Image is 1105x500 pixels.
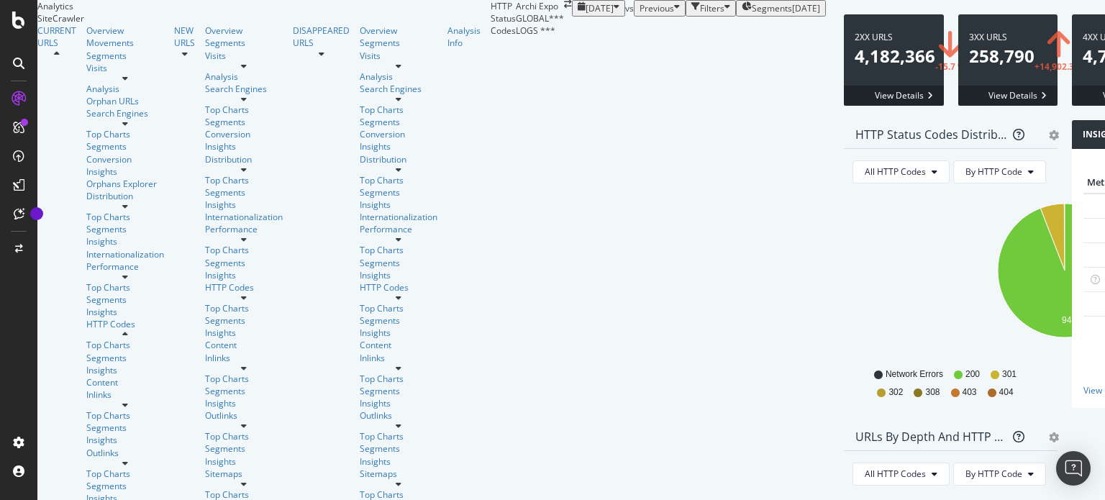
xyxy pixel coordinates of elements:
a: DISAPPEARED URLS [293,24,350,49]
div: HTTP Status Codes Distribution [855,127,1007,142]
a: Search Engines [360,83,437,95]
a: Top Charts [360,244,437,256]
a: Inlinks [205,352,283,364]
a: Analysis Info [447,24,481,49]
a: Conversion [86,153,164,165]
a: Segments [205,186,283,199]
span: Network Errors [886,368,943,381]
a: Distribution [86,190,164,202]
div: Content [86,376,164,388]
a: Top Charts [205,373,283,385]
div: gear [1049,130,1059,140]
a: Segments [360,186,437,199]
a: Sitemaps [205,468,283,480]
a: Top Charts [205,174,283,186]
span: 302 [888,386,903,399]
div: Internationalization [360,211,437,223]
a: Segments [360,385,437,397]
a: Visits [205,50,283,62]
a: Overview [360,24,437,37]
a: Segments [86,223,164,235]
div: URLs by Depth and HTTP Status Code [855,429,1007,444]
div: Segments [86,352,164,364]
div: Distribution [205,153,283,165]
p: +14,902.3 % [1034,63,1084,71]
a: Segments [86,140,164,153]
span: By HTTP Code [965,468,1022,480]
div: Top Charts [86,339,164,351]
a: Insights [205,140,283,153]
div: Movements [86,37,164,49]
a: Conversion [360,128,437,140]
a: Insights [205,269,283,281]
a: Content [360,339,437,351]
a: Top Charts [360,373,437,385]
a: Insights [205,455,283,468]
a: Segments [86,422,164,434]
div: Top Charts [360,302,437,314]
div: Insights [360,455,437,468]
a: Top Charts [205,104,283,116]
a: Top Charts [360,430,437,442]
button: All HTTP Codes [852,463,950,486]
a: Conversion [205,128,283,140]
a: Analysis [360,71,437,83]
div: Top Charts [205,302,283,314]
a: Insights [360,269,437,281]
a: Segments [205,37,283,49]
a: Insights [86,306,164,318]
a: Top Charts [360,104,437,116]
a: Insights [205,397,283,409]
span: 301 [1002,368,1017,381]
span: 404 [999,386,1014,399]
div: Top Charts [86,281,164,294]
div: Search Engines [205,83,283,95]
div: HTTP Codes [360,281,437,294]
a: Segments [360,442,437,455]
span: 308 [925,386,940,399]
div: [DATE] [792,2,820,14]
a: Performance [360,223,437,235]
div: Tooltip anchor [30,207,43,220]
a: Segments [205,385,283,397]
div: Performance [205,223,283,235]
a: Segments [360,314,437,327]
a: Outlinks [86,447,164,459]
a: Internationalization [86,248,164,260]
a: Top Charts [86,128,164,140]
div: Insights [360,199,437,211]
div: Segments [205,314,283,327]
a: Analysis [205,71,283,83]
a: Insights [86,364,164,376]
div: NEW URLS [174,24,195,49]
div: Overview [86,24,164,37]
a: Content [205,339,283,351]
text: 94.1% [1062,315,1086,325]
div: Filters [700,2,724,14]
a: Search Engines [86,107,164,119]
span: vs [625,2,634,14]
a: Top Charts [86,409,164,422]
a: Segments [86,480,164,492]
div: Segments [86,50,164,62]
a: Inlinks [360,352,437,364]
a: Insights [360,140,437,153]
span: By HTTP Code [965,165,1022,178]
